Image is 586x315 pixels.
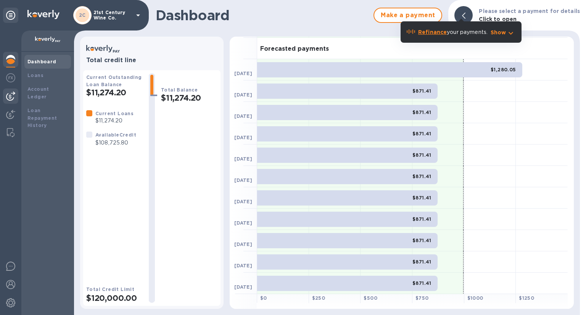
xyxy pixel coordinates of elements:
h1: Dashboard [156,7,370,23]
b: $871.41 [412,174,431,179]
b: Please select a payment for details [479,8,580,14]
b: $871.41 [412,131,431,137]
b: [DATE] [234,156,252,162]
h2: $11,274.20 [161,93,217,103]
b: [DATE] [234,284,252,290]
b: $ 1000 [467,295,483,301]
b: Loans [27,72,43,78]
b: 2C [79,12,86,18]
button: Show [491,29,515,36]
b: $ 500 [364,295,377,301]
b: $ 750 [415,295,429,301]
b: $1,280.05 [491,67,516,72]
h2: $120,000.00 [86,293,143,303]
button: Make a payment [373,8,442,23]
b: Total Credit Limit [86,286,134,292]
b: $871.41 [412,216,431,222]
h2: $11,274.20 [86,88,143,97]
b: [DATE] [234,92,252,98]
h3: Total credit line [86,57,217,64]
b: [DATE] [234,220,252,226]
b: [DATE] [234,177,252,183]
b: $871.41 [412,259,431,265]
b: [DATE] [234,113,252,119]
b: [DATE] [234,135,252,140]
p: 21st Century Wine Co. [93,10,132,21]
b: Current Loans [95,111,134,116]
b: $871.41 [412,152,431,158]
b: Account Ledger [27,86,49,100]
h3: Forecasted payments [260,45,329,53]
b: Dashboard [27,59,56,64]
b: [DATE] [234,199,252,204]
p: $11,274.20 [95,117,134,125]
p: your payments. [418,28,488,36]
b: Total Balance [161,87,198,93]
div: Unpin categories [3,8,18,23]
b: [DATE] [234,263,252,268]
b: [DATE] [234,241,252,247]
b: Available Credit [95,132,136,138]
b: $871.41 [412,280,431,286]
b: $ 250 [312,295,325,301]
b: $ 1250 [519,295,534,301]
img: Foreign exchange [6,73,15,82]
b: $871.41 [412,238,431,243]
b: Refinance [418,29,447,35]
b: $871.41 [412,195,431,201]
p: Show [491,29,506,36]
b: $871.41 [412,109,431,115]
b: Loan Repayment History [27,108,57,129]
b: Current Outstanding Loan Balance [86,74,142,87]
b: $871.41 [412,88,431,94]
span: Make a payment [380,11,435,20]
b: $ 0 [260,295,267,301]
p: $108,725.80 [95,139,136,147]
img: Logo [27,10,60,19]
b: [DATE] [234,71,252,76]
